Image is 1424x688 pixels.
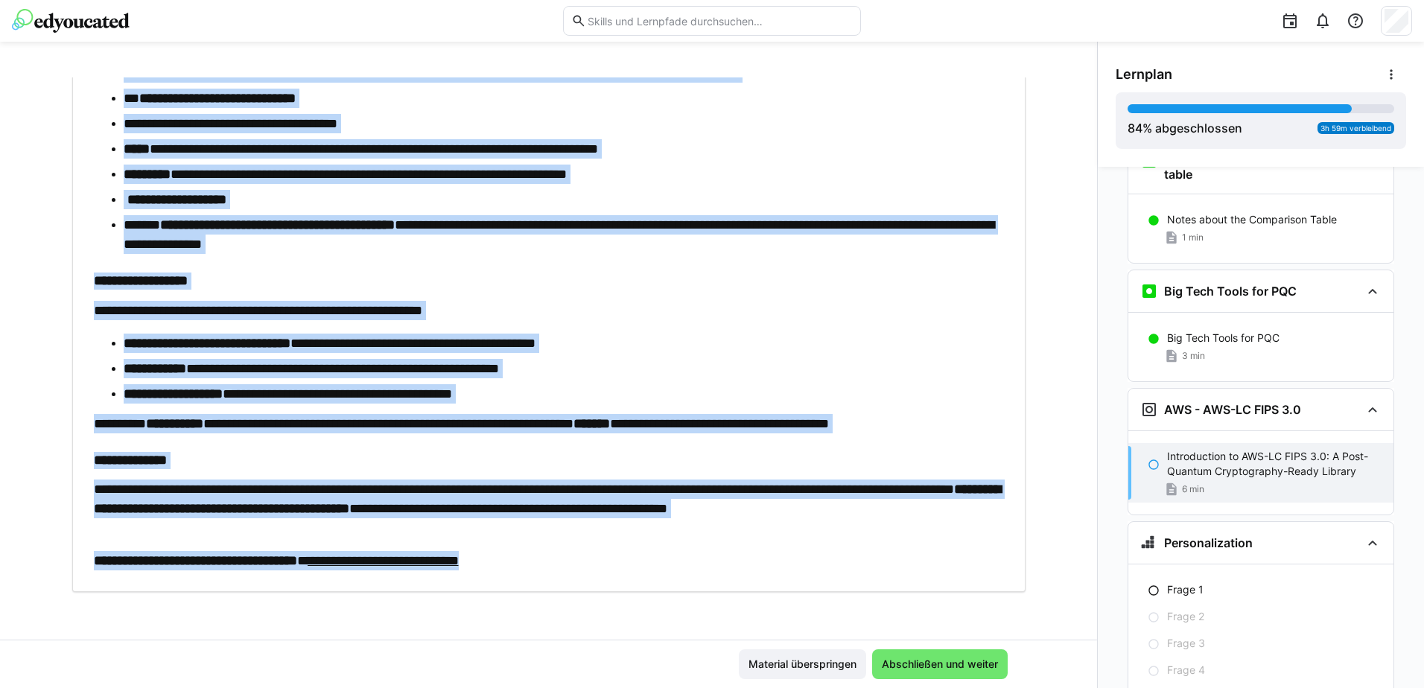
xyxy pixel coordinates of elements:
h3: Limitations of the comparison table [1164,152,1361,182]
span: 6 min [1182,483,1204,495]
p: Introduction to AWS-LC FIPS 3.0: A Post-Quantum Cryptography-Ready Library [1167,449,1382,479]
span: 3h 59m verbleibend [1320,124,1391,133]
input: Skills und Lernpfade durchsuchen… [586,14,853,28]
h3: AWS - AWS-LC FIPS 3.0 [1164,402,1301,417]
span: 84 [1128,121,1142,136]
p: Frage 2 [1167,609,1204,624]
span: Abschließen und weiter [880,657,1000,672]
div: % abgeschlossen [1128,119,1242,137]
span: 3 min [1182,350,1205,362]
span: Lernplan [1116,66,1172,83]
span: Material überspringen [746,657,859,672]
button: Abschließen und weiter [872,649,1008,679]
button: Material überspringen [739,649,866,679]
p: Frage 3 [1167,636,1205,651]
p: Frage 4 [1167,663,1205,678]
h3: Personalization [1164,535,1253,550]
p: Frage 1 [1167,582,1204,597]
span: 1 min [1182,232,1204,243]
h3: Big Tech Tools for PQC [1164,284,1297,299]
p: Big Tech Tools for PQC [1167,331,1280,345]
p: Notes about the Comparison Table [1167,212,1337,227]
